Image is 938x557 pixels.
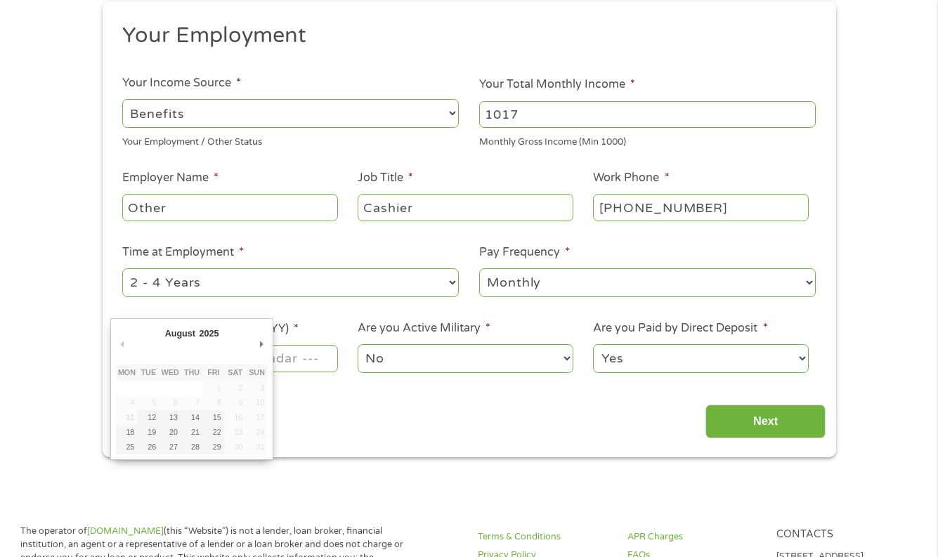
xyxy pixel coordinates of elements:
[138,410,159,425] button: 12
[479,131,816,150] div: Monthly Gross Income (Min 1000)
[228,368,242,376] abbr: Saturday
[181,410,203,425] button: 14
[593,171,669,185] label: Work Phone
[141,368,157,376] abbr: Tuesday
[116,440,138,454] button: 25
[181,440,203,454] button: 28
[181,425,203,440] button: 21
[478,530,611,544] a: Terms & Conditions
[593,321,767,336] label: Are you Paid by Direct Deposit
[479,245,570,260] label: Pay Frequency
[122,76,241,91] label: Your Income Source
[358,171,413,185] label: Job Title
[122,131,459,150] div: Your Employment / Other Status
[249,368,265,376] abbr: Sunday
[116,425,138,440] button: 18
[122,245,244,260] label: Time at Employment
[159,425,181,440] button: 20
[202,440,224,454] button: 29
[197,324,221,343] div: 2025
[255,334,268,353] button: Next Month
[138,440,159,454] button: 26
[705,405,826,439] input: Next
[776,528,909,542] h4: Contacts
[138,425,159,440] button: 19
[159,440,181,454] button: 27
[118,368,136,376] abbr: Monday
[184,368,200,376] abbr: Thursday
[116,334,129,353] button: Previous Month
[207,368,219,376] abbr: Friday
[122,22,805,50] h2: Your Employment
[202,410,224,425] button: 15
[87,525,164,537] a: [DOMAIN_NAME]
[122,194,337,221] input: Walmart
[593,194,808,221] input: (231) 754-4010
[627,530,760,544] a: APR Charges
[159,410,181,425] button: 13
[358,194,573,221] input: Cashier
[162,368,179,376] abbr: Wednesday
[163,324,197,343] div: August
[479,77,635,92] label: Your Total Monthly Income
[358,321,490,336] label: Are you Active Military
[202,425,224,440] button: 22
[479,101,816,128] input: 1800
[122,171,219,185] label: Employer Name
